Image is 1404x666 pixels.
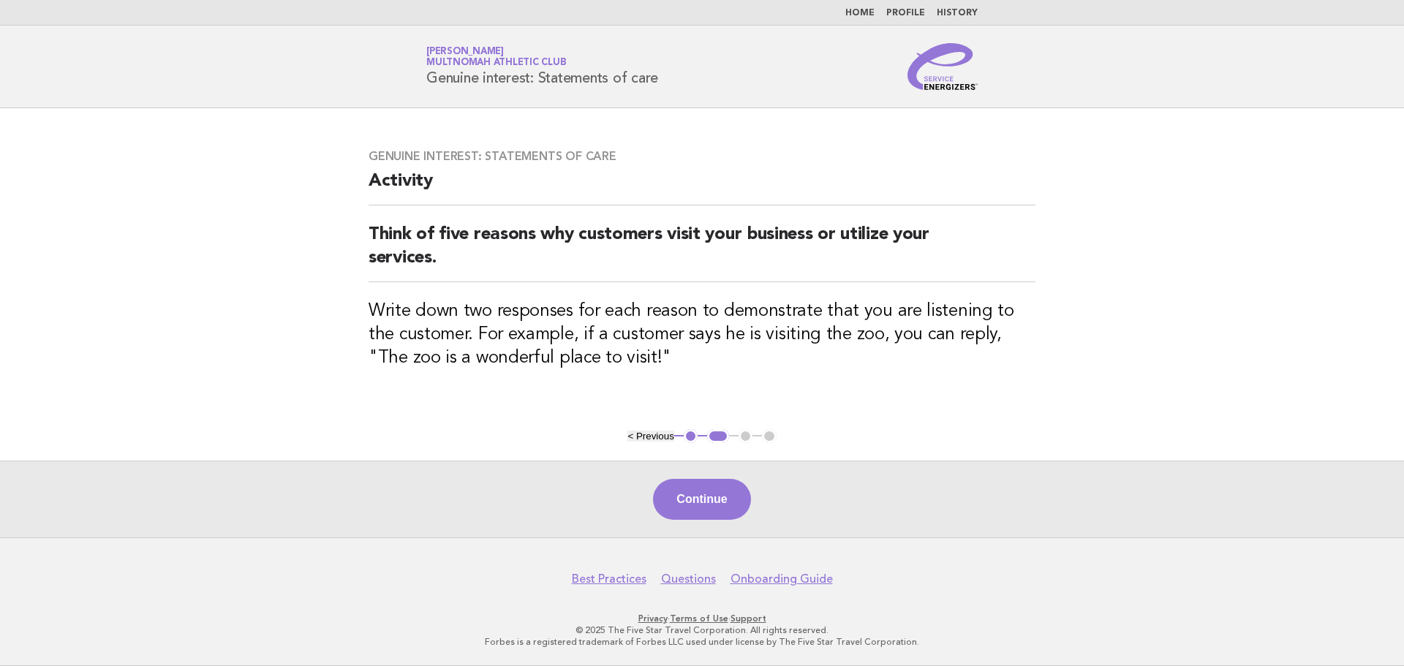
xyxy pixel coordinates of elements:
[369,149,1035,164] h3: Genuine interest: Statements of care
[369,223,1035,282] h2: Think of five reasons why customers visit your business or utilize your services.
[661,572,716,586] a: Questions
[707,429,728,444] button: 2
[638,613,668,624] a: Privacy
[653,479,750,520] button: Continue
[369,170,1035,205] h2: Activity
[369,300,1035,370] h3: Write down two responses for each reason to demonstrate that you are listening to the customer. F...
[907,43,978,90] img: Service Energizers
[684,429,698,444] button: 1
[731,572,833,586] a: Onboarding Guide
[254,613,1150,624] p: · ·
[572,572,646,586] a: Best Practices
[426,58,566,68] span: Multnomah Athletic Club
[254,636,1150,648] p: Forbes is a registered trademark of Forbes LLC used under license by The Five Star Travel Corpora...
[886,9,925,18] a: Profile
[426,47,566,67] a: [PERSON_NAME]Multnomah Athletic Club
[845,9,875,18] a: Home
[937,9,978,18] a: History
[670,613,728,624] a: Terms of Use
[426,48,658,86] h1: Genuine interest: Statements of care
[254,624,1150,636] p: © 2025 The Five Star Travel Corporation. All rights reserved.
[627,431,673,442] button: < Previous
[731,613,766,624] a: Support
